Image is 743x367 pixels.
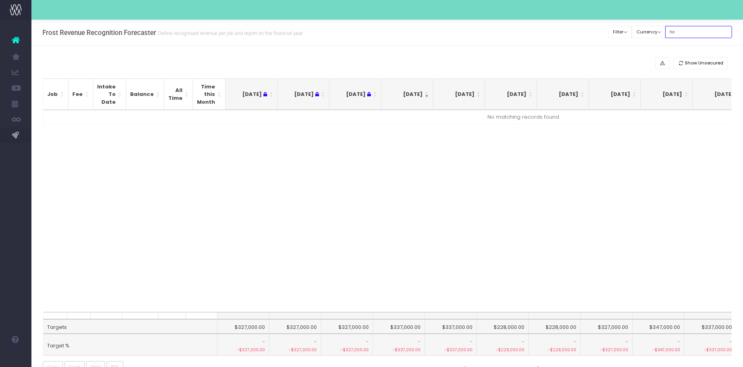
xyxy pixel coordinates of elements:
[636,346,680,353] small: -$347,000.00
[156,29,303,37] small: Define recognised revenue per job and report on the financial year
[164,79,193,110] th: All Time: activate to sort column ascending
[193,79,226,110] th: Time this Month: activate to sort column ascending
[581,319,633,334] td: $327,000.00
[537,79,589,110] th: Jan 26: activate to sort column ascending
[574,338,576,346] span: -
[481,346,524,353] small: -$228,000.00
[485,79,537,110] th: Dec 25: activate to sort column ascending
[42,29,303,37] h3: Frost Revenue Recognition Forecaster
[632,26,666,38] button: Currency
[729,338,732,346] span: -
[589,79,641,110] th: Feb 26: activate to sort column ascending
[609,26,632,38] button: Filter
[641,79,693,110] th: Mar 26: activate to sort column ascending
[221,346,265,353] small: -$327,000.00
[377,346,421,353] small: -$337,000.00
[43,79,68,110] th: Job: activate to sort column ascending
[273,346,317,353] small: -$327,000.00
[321,319,373,334] td: $327,000.00
[533,346,576,353] small: -$228,000.00
[665,26,732,38] input: Search...
[262,338,265,346] span: -
[314,338,317,346] span: -
[10,351,22,363] img: images/default_profile_image.png
[68,79,93,110] th: Fee: activate to sort column ascending
[366,338,369,346] span: -
[477,319,529,334] td: $228,000.00
[217,319,269,334] td: $327,000.00
[93,79,126,110] th: Intake To Date: activate to sort column ascending
[674,57,728,69] button: Show Unsecured
[126,79,164,110] th: Balance: activate to sort column ascending
[381,79,433,110] th: Oct 25: activate to sort column ascending
[325,346,369,353] small: -$327,000.00
[373,319,425,334] td: $337,000.00
[226,79,278,110] th: Jul 25 : activate to sort column ascending
[278,79,329,110] th: Aug 25 : activate to sort column ascending
[433,79,485,110] th: Nov 25: activate to sort column ascending
[425,319,477,334] td: $337,000.00
[269,319,321,334] td: $327,000.00
[470,338,473,346] span: -
[585,346,628,353] small: -$327,000.00
[688,346,732,353] small: -$337,000.00
[625,338,628,346] span: -
[329,79,381,110] th: Sep 25 : activate to sort column ascending
[685,60,723,66] span: Show Unsecured
[633,319,684,334] td: $347,000.00
[429,346,473,353] small: -$337,000.00
[418,338,421,346] span: -
[43,319,218,334] td: Targets
[684,319,736,334] td: $337,000.00
[529,319,581,334] td: $228,000.00
[522,338,524,346] span: -
[677,338,680,346] span: -
[43,334,218,356] td: Target %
